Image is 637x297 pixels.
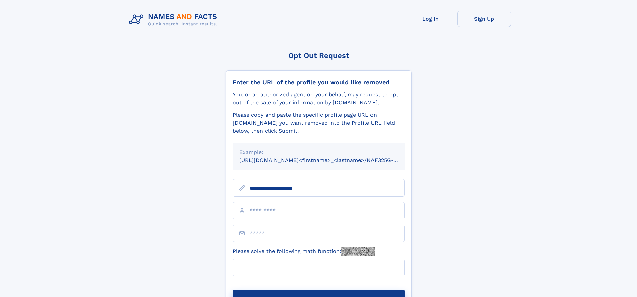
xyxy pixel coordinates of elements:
small: [URL][DOMAIN_NAME]<firstname>_<lastname>/NAF325G-xxxxxxxx [239,157,417,163]
a: Log In [404,11,457,27]
img: Logo Names and Facts [126,11,223,29]
div: Opt Out Request [226,51,412,60]
a: Sign Up [457,11,511,27]
label: Please solve the following math function: [233,247,375,256]
div: You, or an authorized agent on your behalf, may request to opt-out of the sale of your informatio... [233,91,405,107]
div: Please copy and paste the specific profile page URL on [DOMAIN_NAME] you want removed into the Pr... [233,111,405,135]
div: Enter the URL of the profile you would like removed [233,79,405,86]
div: Example: [239,148,398,156]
